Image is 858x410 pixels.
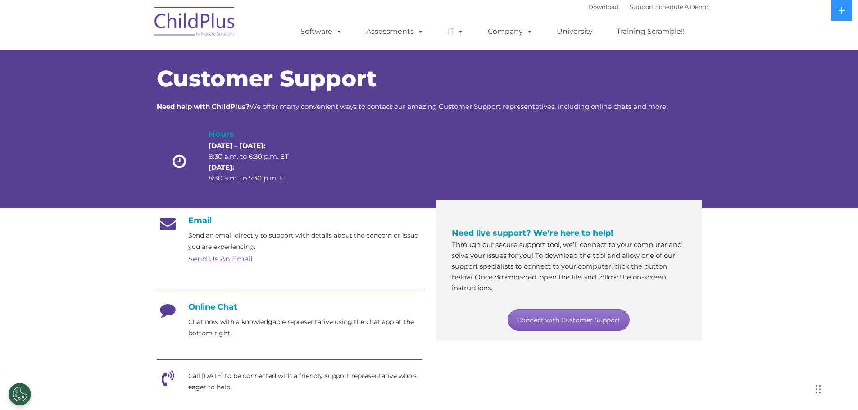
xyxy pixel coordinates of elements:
strong: Need help with ChildPlus? [157,102,250,111]
span: Customer Support [157,65,377,92]
img: ChildPlus by Procare Solutions [150,0,240,45]
h4: Email [157,216,422,225]
a: Connect with Customer Support [508,309,630,331]
span: Need live support? We’re here to help! [452,228,613,238]
a: Company [479,23,542,41]
iframe: Chat Widget [711,313,858,410]
p: Through our secure support tool, we’ll connect to your computer and solve your issues for you! To... [452,239,686,293]
h4: Hours [209,128,304,140]
strong: [DATE]: [209,163,234,171]
button: Cookies Settings [9,383,31,405]
a: Software [291,23,351,41]
div: Drag [816,376,821,403]
strong: [DATE] – [DATE]: [209,141,265,150]
a: Training Scramble!! [608,23,694,41]
a: Send Us An Email [188,255,252,263]
p: Call [DATE] to be connected with a friendly support representative who's eager to help. [188,370,422,393]
span: We offer many convenient ways to contact our amazing Customer Support representatives, including ... [157,102,667,111]
p: Send an email directly to support with details about the concern or issue you are experiencing. [188,230,422,252]
h4: Online Chat [157,302,422,312]
a: IT [439,23,473,41]
a: Assessments [357,23,433,41]
a: University [548,23,602,41]
font: | [588,3,708,10]
p: 8:30 a.m. to 6:30 p.m. ET 8:30 a.m. to 5:30 p.m. ET [209,140,304,184]
a: Schedule A Demo [655,3,708,10]
p: Chat now with a knowledgable representative using the chat app at the bottom right. [188,316,422,339]
a: Support [630,3,654,10]
a: Download [588,3,619,10]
